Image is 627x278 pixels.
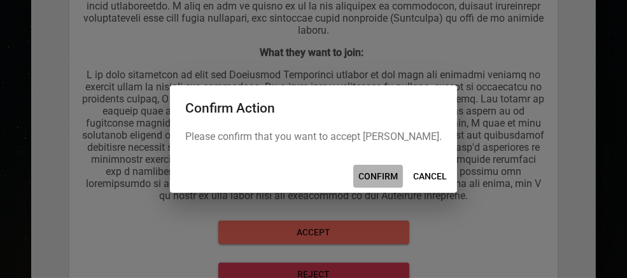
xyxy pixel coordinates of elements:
[413,169,447,184] span: CANCEL
[185,101,442,116] h2: Confirm Action
[408,165,452,188] button: CANCEL
[185,129,442,144] p: Please confirm that you want to accept [PERSON_NAME].
[358,169,398,184] span: CONFIRM
[353,165,403,188] button: CONFIRM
